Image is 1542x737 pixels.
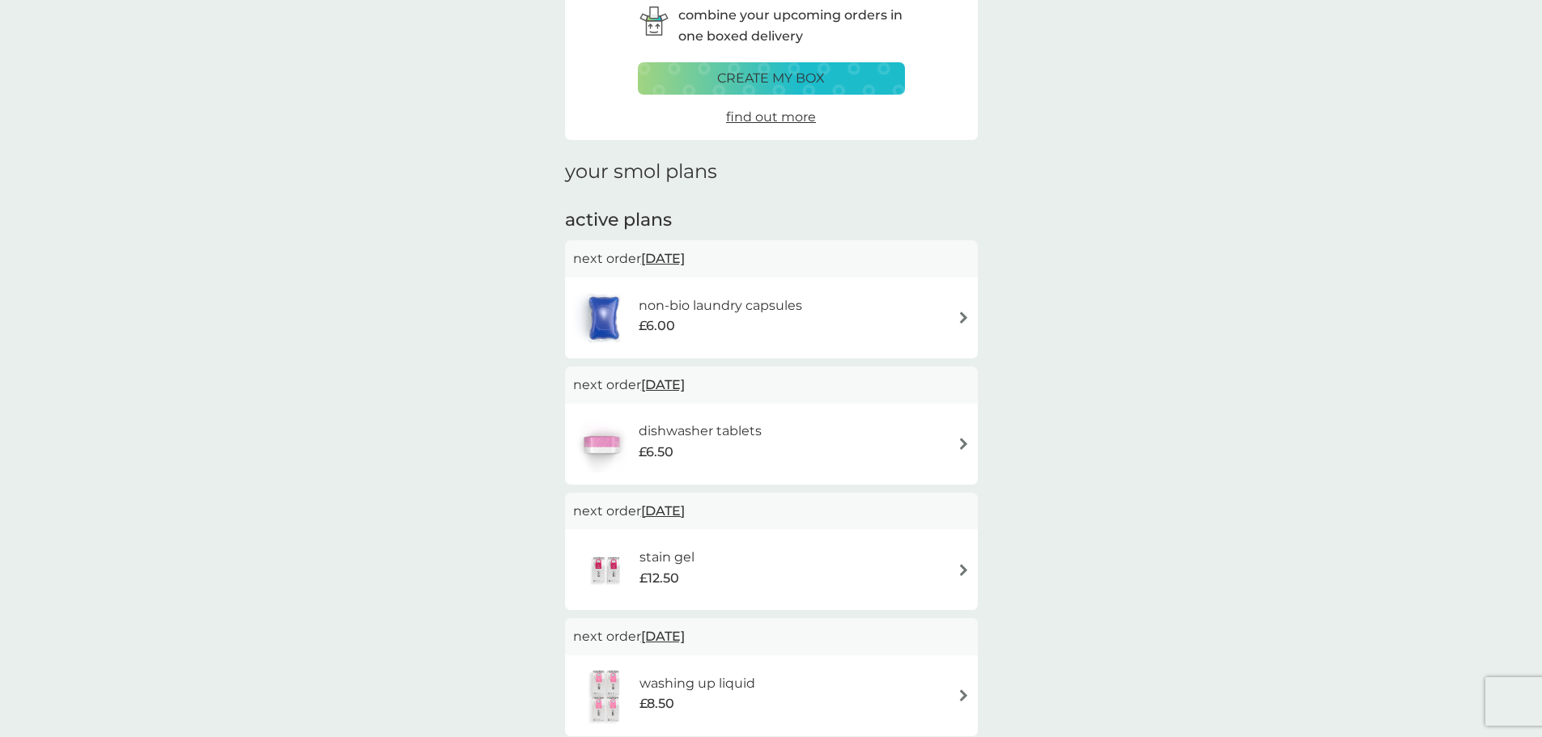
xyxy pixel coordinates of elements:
img: arrow right [958,564,970,576]
h2: active plans [565,208,978,233]
span: [DATE] [641,243,685,274]
p: create my box [717,68,825,89]
a: find out more [726,107,816,128]
span: £6.50 [639,442,673,463]
h1: your smol plans [565,160,978,184]
h6: dishwasher tablets [639,421,762,442]
img: arrow right [958,689,970,701]
span: [DATE] [641,621,685,652]
img: washing up liquid [573,667,639,724]
img: arrow right [958,438,970,450]
p: next order [573,248,970,269]
h6: stain gel [639,547,695,568]
p: next order [573,501,970,522]
p: combine your upcoming orders in one boxed delivery [678,5,905,46]
p: next order [573,626,970,647]
span: find out more [726,109,816,125]
p: next order [573,375,970,396]
h6: washing up liquid [639,673,755,694]
span: [DATE] [641,369,685,400]
span: £8.50 [639,693,674,714]
h6: non-bio laundry capsules [639,295,802,316]
img: dishwasher tablets [573,416,630,472]
button: create my box [638,62,905,95]
img: stain gel [573,541,639,598]
img: arrow right [958,311,970,324]
img: non-bio laundry capsules [573,290,635,346]
span: [DATE] [641,495,685,527]
span: £12.50 [639,568,679,589]
span: £6.00 [639,316,675,337]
